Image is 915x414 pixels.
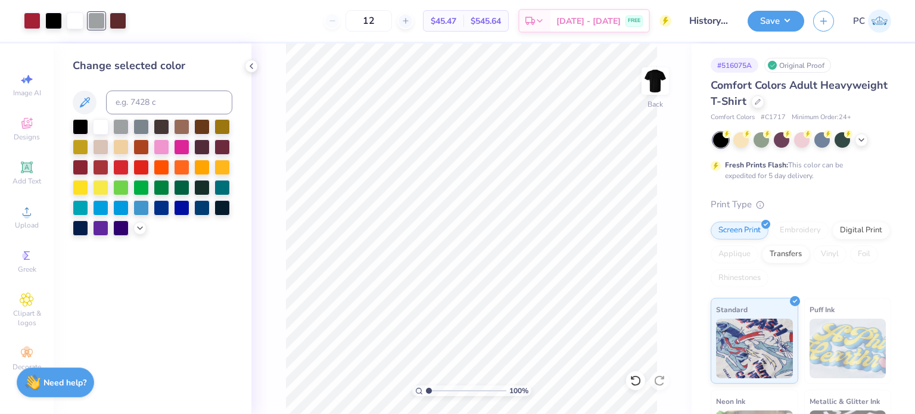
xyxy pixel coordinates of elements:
[850,245,878,263] div: Foil
[761,113,786,123] span: # C1717
[832,222,890,239] div: Digital Print
[431,15,456,27] span: $45.47
[346,10,392,32] input: – –
[648,99,663,110] div: Back
[18,264,36,274] span: Greek
[711,113,755,123] span: Comfort Colors
[764,58,831,73] div: Original Proof
[725,160,872,181] div: This color can be expedited for 5 day delivery.
[716,319,793,378] img: Standard
[711,269,768,287] div: Rhinestones
[6,309,48,328] span: Clipart & logos
[868,10,891,33] img: Priyanka Choudhary
[748,11,804,32] button: Save
[13,176,41,186] span: Add Text
[471,15,501,27] span: $545.64
[711,222,768,239] div: Screen Print
[643,69,667,93] img: Back
[711,245,758,263] div: Applique
[14,132,40,142] span: Designs
[13,362,41,372] span: Decorate
[813,245,846,263] div: Vinyl
[810,319,886,378] img: Puff Ink
[711,78,888,108] span: Comfort Colors Adult Heavyweight T-Shirt
[725,160,788,170] strong: Fresh Prints Flash:
[772,222,829,239] div: Embroidery
[628,17,640,25] span: FREE
[556,15,621,27] span: [DATE] - [DATE]
[106,91,232,114] input: e.g. 7428 c
[711,58,758,73] div: # 516075A
[792,113,851,123] span: Minimum Order: 24 +
[716,395,745,407] span: Neon Ink
[810,395,880,407] span: Metallic & Glitter Ink
[810,303,835,316] span: Puff Ink
[711,198,891,211] div: Print Type
[73,58,232,74] div: Change selected color
[853,10,891,33] a: PC
[509,385,528,396] span: 100 %
[15,220,39,230] span: Upload
[716,303,748,316] span: Standard
[762,245,810,263] div: Transfers
[680,9,739,33] input: Untitled Design
[43,377,86,388] strong: Need help?
[853,14,865,28] span: PC
[13,88,41,98] span: Image AI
